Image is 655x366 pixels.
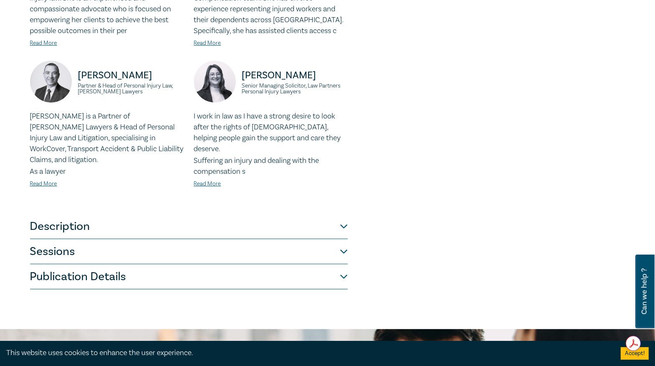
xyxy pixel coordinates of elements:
[30,239,348,264] button: Sessions
[78,69,184,82] p: [PERSON_NAME]
[194,155,348,177] p: Suffering an injury and dealing with the compensation s
[242,83,348,95] small: Senior Managing Solicitor, Law Partners Personal Injury Lawyers
[30,264,348,289] button: Publication Details
[194,39,221,47] a: Read More
[30,111,184,165] p: [PERSON_NAME] is a Partner of [PERSON_NAME] Lawyers & Head of Personal Injury Law and Litigation,...
[30,39,57,47] a: Read More
[30,214,348,239] button: Description
[194,111,348,155] p: I work in law as I have a strong desire to look after the rights of [DEMOGRAPHIC_DATA], helping p...
[194,180,221,188] a: Read More
[6,348,608,358] div: This website uses cookies to enhance the user experience.
[78,83,184,95] small: Partner & Head of Personal Injury Law, [PERSON_NAME] Lawyers
[30,166,184,177] p: As a lawyer
[640,260,648,323] span: Can we help ?
[30,61,72,103] img: https://s3.ap-southeast-2.amazonaws.com/leo-cussen-store-production-content/Contacts/John%20Karan...
[194,61,236,103] img: https://s3.ap-southeast-2.amazonaws.com/leo-cussen-store-production-content/Contacts/Ashleigh%20K...
[242,69,348,82] p: [PERSON_NAME]
[621,347,649,360] button: Accept cookies
[30,180,57,188] a: Read More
